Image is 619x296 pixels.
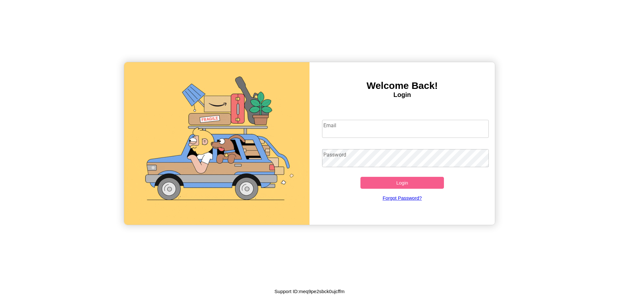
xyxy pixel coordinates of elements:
[309,91,495,99] h4: Login
[274,287,344,296] p: Support ID: meq9pe2sbck0ujcffm
[360,177,444,189] button: Login
[309,80,495,91] h3: Welcome Back!
[319,189,486,207] a: Forgot Password?
[124,62,309,225] img: gif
